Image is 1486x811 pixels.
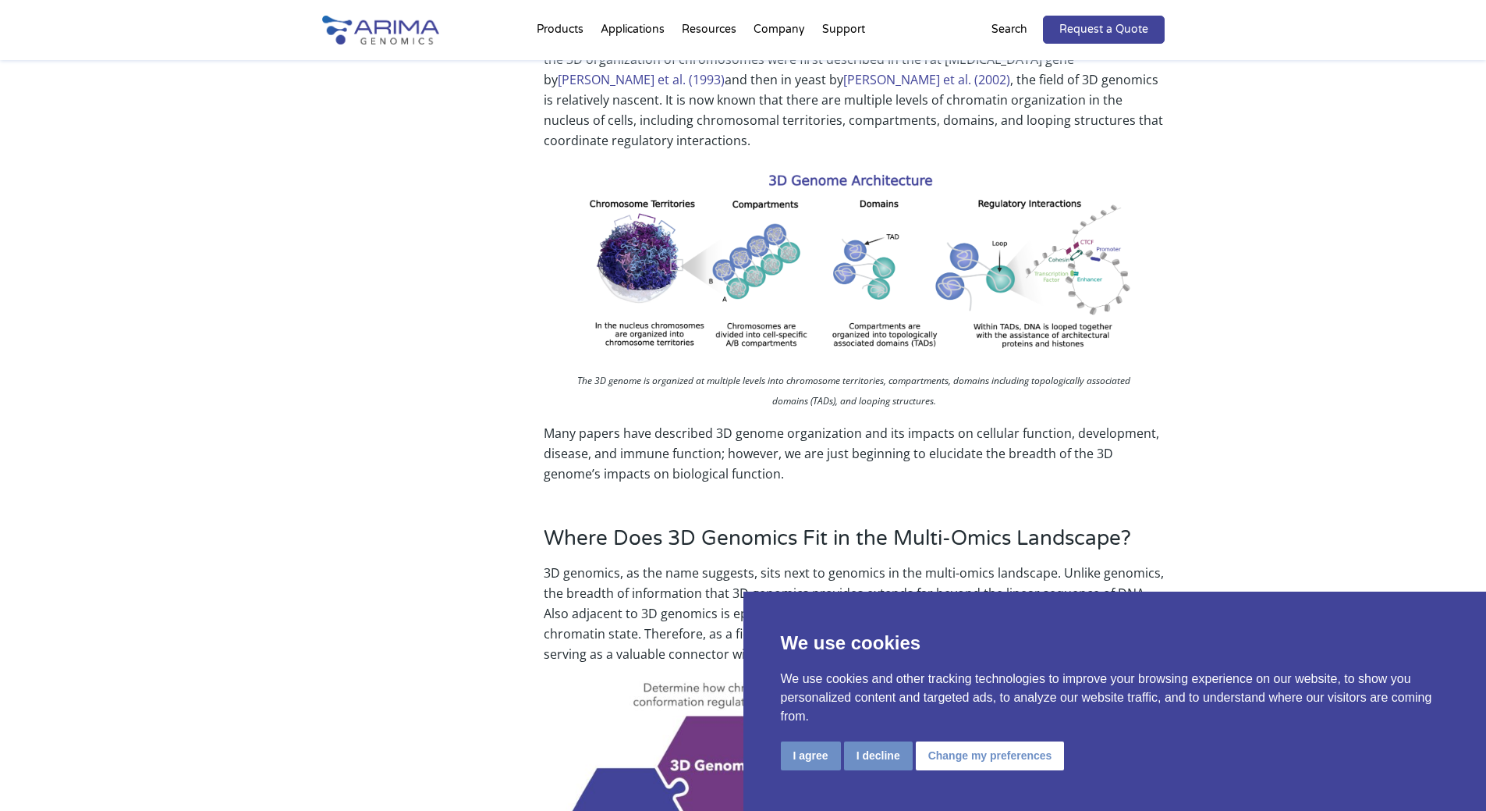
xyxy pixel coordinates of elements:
[781,670,1449,726] p: We use cookies and other tracking technologies to improve your browsing experience on our website...
[991,20,1027,40] p: Search
[544,423,1164,484] p: Many papers have described 3D genome organization and its impacts on cellular function, developme...
[556,371,1151,415] p: The 3D genome is organized at multiple levels into chromosome territories, compartments, domains ...
[844,742,913,770] button: I decline
[322,16,439,44] img: Arima-Genomics-logo
[544,526,1164,563] h3: Where Does 3D Genomics Fit in the Multi-Omics Landscape?
[781,742,841,770] button: I agree
[1043,16,1165,44] a: Request a Quote
[544,563,1164,677] p: 3D genomics, as the name suggests, sits next to genomics in the multi-omics landscape. Unlike gen...
[916,742,1065,770] button: Change my preferences
[843,71,1010,88] a: [PERSON_NAME] et al. (2002)
[558,71,725,88] a: [PERSON_NAME] et al. (1993)
[781,629,1449,657] p: We use cookies
[544,9,1164,163] p: 3D genomics involves exploring the 3-dimensional organization of DNA in the nucleus to reveal ins...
